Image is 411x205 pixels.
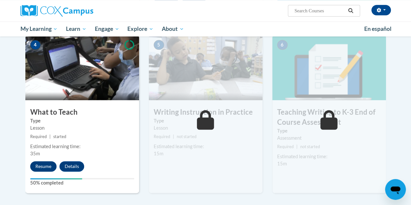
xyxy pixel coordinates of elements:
button: Resume [30,161,57,172]
div: Lesson [154,124,258,132]
div: Lesson [30,124,134,132]
h3: What to Teach [25,107,139,117]
span: Required [30,134,47,139]
label: Type [30,117,134,124]
a: Engage [91,21,123,36]
a: En español [360,22,396,36]
div: Your progress [30,178,82,179]
img: Cox Campus [20,5,93,17]
button: Search [346,7,355,15]
span: 15m [277,161,287,166]
input: Search Courses [294,7,346,15]
h3: Writing Instruction in Practice [149,107,263,117]
img: Course Image [149,35,263,100]
a: Learn [62,21,91,36]
label: Type [277,127,381,135]
span: Required [154,134,170,139]
a: Cox Campus [20,5,137,17]
div: Estimated learning time: [277,153,381,160]
span: 35m [30,151,40,156]
a: My Learning [16,21,62,36]
button: Details [59,161,84,172]
img: Course Image [25,35,139,100]
div: Main menu [16,21,396,36]
span: My Learning [20,25,58,33]
a: About [158,21,188,36]
span: | [296,144,298,149]
img: Course Image [272,35,386,100]
h3: Teaching Writing to K-3 End of Course Assessment [272,107,386,127]
span: | [49,134,51,139]
span: 6 [277,40,288,50]
span: Learn [66,25,86,33]
span: Engage [95,25,119,33]
span: 4 [30,40,41,50]
a: Explore [123,21,158,36]
label: 50% completed [30,179,134,186]
span: not started [300,144,320,149]
button: Account Settings [371,5,391,15]
div: Estimated learning time: [154,143,258,150]
span: About [162,25,184,33]
span: Required [277,144,294,149]
span: 15m [154,151,163,156]
span: Explore [127,25,153,33]
label: Type [154,117,258,124]
span: 5 [154,40,164,50]
iframe: Button to launch messaging window [385,179,406,200]
span: started [53,134,66,139]
div: Estimated learning time: [30,143,134,150]
span: | [173,134,174,139]
span: En español [364,25,392,32]
span: not started [177,134,197,139]
div: Assessment [277,135,381,142]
